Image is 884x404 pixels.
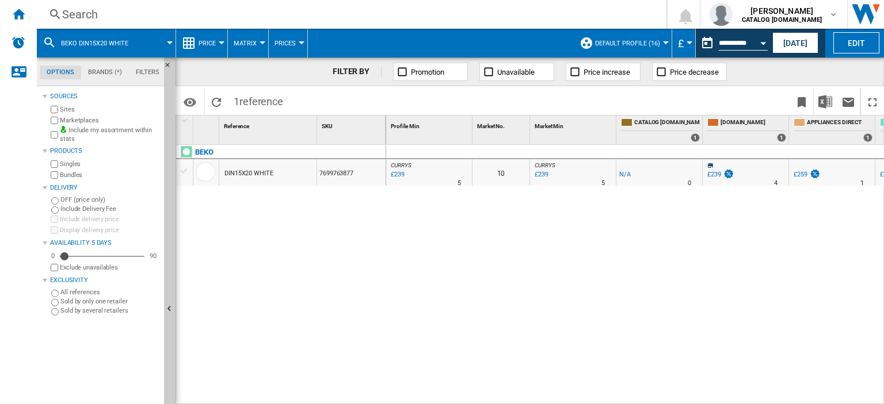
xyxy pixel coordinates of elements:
[388,116,472,133] div: Sort None
[51,308,59,315] input: Sold by several retailers
[48,252,58,260] div: 0
[224,160,273,187] div: DIN15X20 WHITE
[532,116,616,133] div: Market Min Sort None
[705,116,788,144] div: [DOMAIN_NAME] 1 offers sold by AMAZON.CO.UK
[691,133,700,142] div: 1 offers sold by CATALOG BEKO.UK
[809,169,821,179] img: promotionV3.png
[678,29,689,57] button: £
[51,171,58,179] input: Bundles
[619,169,631,180] div: N/A
[40,66,81,79] md-tab-item: Options
[814,88,837,115] button: Download in Excel
[234,29,262,57] div: Matrix
[790,88,813,115] button: Bookmark this report
[774,178,778,189] div: Delivery Time : 4 days
[595,29,666,57] button: Default profile (16)
[479,63,554,81] button: Unavailable
[411,68,444,76] span: Promotion
[391,123,420,129] span: Profile Min
[794,171,807,178] div: £259
[178,91,201,112] button: Options
[199,29,222,57] button: Price
[60,116,159,125] label: Marketplaces
[60,251,144,262] md-slider: Availability
[707,171,721,178] div: £239
[60,226,159,234] label: Display delivery price
[205,88,228,115] button: Reload
[696,32,719,55] button: md-calendar
[792,169,821,180] div: £259
[696,29,770,57] div: This report is based on a date in the past.
[791,116,875,144] div: APPLIANCES DIRECT 1 offers sold by APPLIANCES DIRECT
[670,68,719,76] span: Price decrease
[837,88,860,115] button: Send this report by email
[60,126,67,133] img: mysite-bg-18x18.png
[62,6,637,22] div: Search
[222,116,317,133] div: Reference Sort None
[333,66,382,78] div: FILTER BY
[61,29,140,57] button: BEKO DIN15X20 WHITE
[753,31,773,52] button: Open calendar
[60,215,159,224] label: Include delivery price
[497,68,535,76] span: Unavailable
[742,16,822,24] b: CATALOG [DOMAIN_NAME]
[634,118,700,128] span: CATALOG [DOMAIN_NAME]
[475,116,529,133] div: Market No. Sort None
[393,63,468,81] button: Promotion
[196,116,219,133] div: Sort None
[391,162,411,168] span: CURRYS
[317,159,386,186] div: 7699763877
[43,29,170,57] div: BEKO DIN15X20 WHITE
[222,116,317,133] div: Sort None
[584,68,630,76] span: Price increase
[619,116,702,144] div: CATALOG [DOMAIN_NAME] 1 offers sold by CATALOG BEKO.UK
[50,147,159,156] div: Products
[742,5,822,17] span: [PERSON_NAME]
[81,66,129,79] md-tab-item: Brands (*)
[807,118,872,128] span: APPLIANCES DIRECT
[61,40,128,47] span: BEKO DIN15X20 WHITE
[60,263,159,272] label: Exclude unavailables
[234,40,257,47] span: Matrix
[51,206,59,214] input: Include Delivery Fee
[688,178,691,189] div: Delivery Time : 0 day
[389,169,405,180] div: Last updated : Wednesday, 20 August 2025 23:00
[51,160,58,168] input: Singles
[652,63,727,81] button: Price decrease
[60,195,159,204] label: OFF (price only)
[580,29,666,57] div: Default profile (16)
[860,178,864,189] div: Delivery Time : 1 day
[319,116,386,133] div: SKU Sort None
[228,88,289,112] span: 1
[51,197,59,205] input: OFF (price only)
[473,159,529,186] div: 10
[532,116,616,133] div: Sort None
[833,32,879,53] button: Edit
[147,252,159,260] div: 90
[710,3,733,26] img: profile.jpg
[678,37,684,49] span: £
[818,95,832,109] img: excel-24x24.png
[721,118,786,128] span: [DOMAIN_NAME]
[50,276,159,285] div: Exclusivity
[566,63,641,81] button: Price increase
[224,123,249,129] span: Reference
[535,162,555,168] span: CURRYS
[60,105,159,114] label: Sites
[50,238,159,248] div: Availability 5 Days
[275,29,302,57] button: Prices
[60,171,159,179] label: Bundles
[51,106,58,113] input: Sites
[863,133,872,142] div: 1 offers sold by APPLIANCES DIRECT
[51,128,58,142] input: Include my assortment within stats
[51,290,59,297] input: All references
[706,169,734,180] div: £239
[51,264,58,271] input: Display delivery price
[129,66,166,79] md-tab-item: Filters
[388,116,472,133] div: Profile Min Sort None
[60,288,159,297] label: All references
[322,123,333,129] span: SKU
